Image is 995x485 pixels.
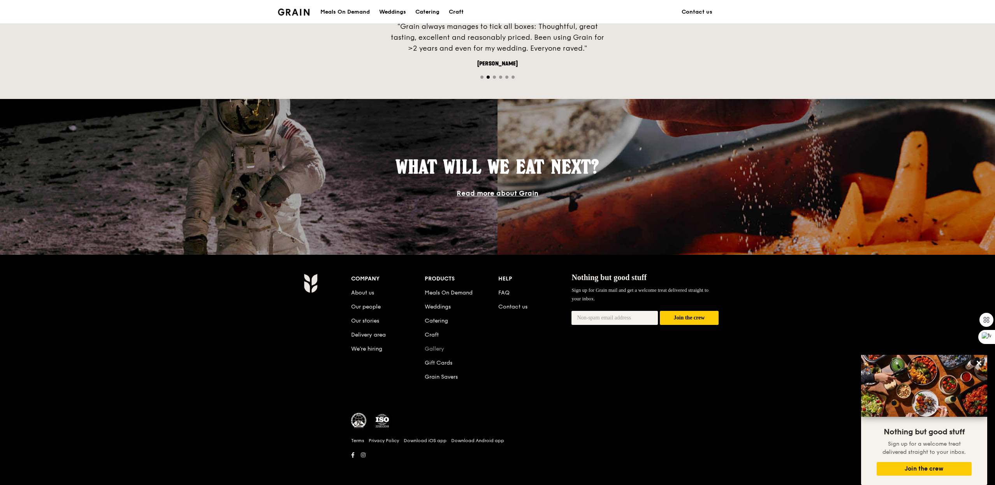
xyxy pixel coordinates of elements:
[425,289,473,296] a: Meals On Demand
[449,0,464,24] div: Craft
[351,346,382,352] a: We’re hiring
[273,460,722,467] h6: Revision
[381,60,614,68] div: [PERSON_NAME]
[351,289,374,296] a: About us
[374,0,411,24] a: Weddings
[677,0,717,24] a: Contact us
[425,374,458,380] a: Grain Savers
[877,462,972,476] button: Join the crew
[351,332,386,338] a: Delivery area
[381,21,614,54] div: "Grain always manages to tick all boxes: Thoughtful, great tasting, excellent and reasonably pric...
[512,76,515,79] span: Go to slide 6
[411,0,444,24] a: Catering
[425,273,498,284] div: Products
[660,311,719,325] button: Join the crew
[425,303,451,310] a: Weddings
[571,273,647,282] span: Nothing but good stuff
[379,0,406,24] div: Weddings
[425,317,448,324] a: Catering
[351,413,367,429] img: MUIS Halal Certified
[505,76,508,79] span: Go to slide 5
[884,427,965,437] span: Nothing but good stuff
[374,413,390,429] img: ISO Certified
[351,437,364,444] a: Terms
[425,332,439,338] a: Craft
[973,357,985,369] button: Close
[351,317,379,324] a: Our stories
[451,437,504,444] a: Download Android app
[444,0,468,24] a: Craft
[457,189,538,198] a: Read more about Grain
[498,303,527,310] a: Contact us
[498,289,510,296] a: FAQ
[487,76,490,79] span: Go to slide 2
[571,287,708,302] span: Sign up for Grain mail and get a welcome treat delivered straight to your inbox.
[493,76,496,79] span: Go to slide 3
[498,273,572,284] div: Help
[351,303,381,310] a: Our people
[882,441,966,455] span: Sign up for a welcome treat delivered straight to your inbox.
[480,76,483,79] span: Go to slide 1
[861,355,987,417] img: DSC07876-Edit02-Large.jpeg
[320,0,370,24] div: Meals On Demand
[571,311,658,325] input: Non-spam email address
[304,273,317,293] img: Grain
[425,346,444,352] a: Gallery
[415,0,439,24] div: Catering
[425,360,452,366] a: Gift Cards
[404,437,447,444] a: Download iOS app
[351,273,425,284] div: Company
[369,437,399,444] a: Privacy Policy
[499,76,502,79] span: Go to slide 4
[278,9,309,16] img: Grain
[396,155,599,178] span: What will we eat next?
